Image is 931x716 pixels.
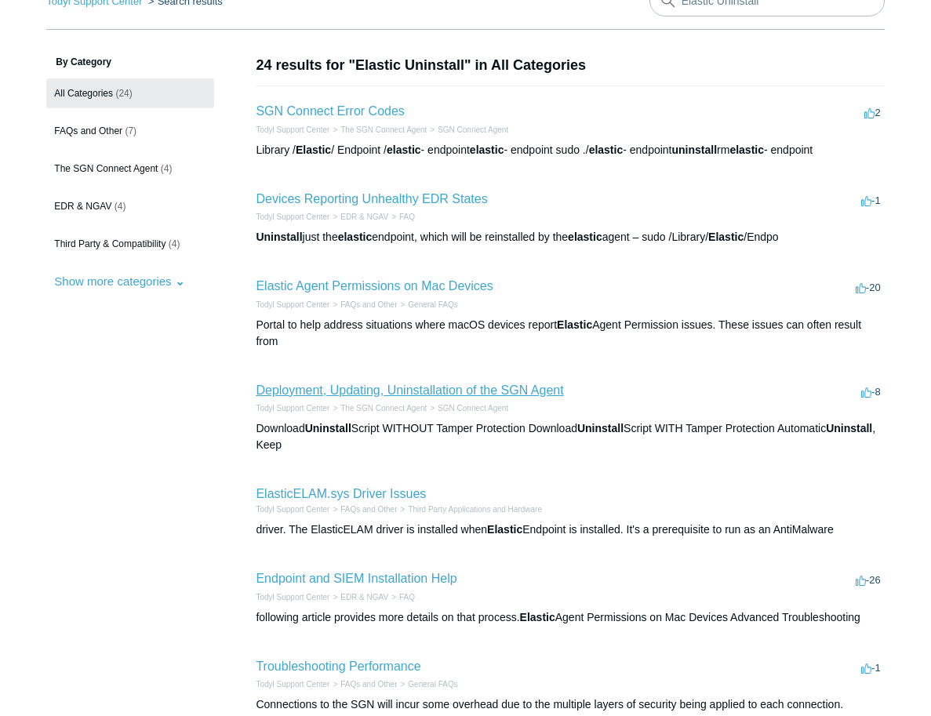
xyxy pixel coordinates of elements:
a: Todyl Support Center [256,213,329,221]
li: General FAQs [397,678,457,690]
a: EDR & NGAV [340,213,388,221]
a: SGN Connect Agent [438,404,508,413]
a: SGN Connect Agent [438,125,508,134]
span: (4) [115,201,126,212]
li: FAQs and Other [329,299,397,311]
a: Todyl Support Center [256,680,329,689]
span: -1 [861,662,881,674]
li: Todyl Support Center [256,503,329,515]
em: Elastic [296,144,331,156]
div: Connections to the SGN will incur some overhead due to the multiple layers of security being appl... [256,696,884,713]
em: elastic [729,144,764,156]
a: Todyl Support Center [256,593,329,602]
span: The SGN Connect Agent [54,163,158,174]
span: 2 [864,107,880,118]
a: Troubleshooting Performance [256,660,420,673]
li: EDR & NGAV [329,591,388,603]
em: Uninstall [577,422,624,434]
a: FAQs and Other [340,680,397,689]
li: Todyl Support Center [256,299,329,311]
span: -20 [856,282,881,293]
div: just the endpoint, which will be reinstalled by the agent – sudo /Library/ /Endpo [256,229,884,245]
a: EDR & NGAV [340,593,388,602]
a: General FAQs [408,680,457,689]
a: General FAQs [408,300,457,309]
div: Library / / Endpoint / - endpoint - endpoint sudo ./ - endpoint rm - endpoint [256,142,884,158]
div: Download Script WITHOUT Tamper Protection Download Script WITH Tamper Protection Automatic , Keep [256,420,884,453]
li: FAQs and Other [329,678,397,690]
span: EDR & NGAV [54,201,111,212]
div: Portal to help address situations where macOS devices report Agent Permission issues. These issue... [256,317,884,350]
li: FAQ [388,211,415,223]
li: Todyl Support Center [256,211,329,223]
a: FAQ [399,593,415,602]
span: -8 [861,386,881,398]
a: Todyl Support Center [256,404,329,413]
span: Third Party & Compatibility [54,238,165,249]
li: Todyl Support Center [256,402,329,414]
a: All Categories (24) [46,78,214,108]
a: FAQs and Other (7) [46,116,214,146]
div: driver. The ElasticELAM driver is installed when Endpoint is installed. It's a prerequisite to ru... [256,522,884,538]
em: Uninstall [826,422,872,434]
span: FAQs and Other [54,125,122,136]
li: FAQs and Other [329,503,397,515]
em: uninstall [672,144,718,156]
a: The SGN Connect Agent [340,125,427,134]
a: Endpoint and SIEM Installation Help [256,572,456,585]
span: (4) [169,238,180,249]
h3: By Category [46,55,214,69]
em: Uninstall [256,231,302,243]
em: elastic [470,144,504,156]
a: Third Party Applications and Hardware [408,505,542,514]
li: EDR & NGAV [329,211,388,223]
li: The SGN Connect Agent [329,402,427,414]
em: elastic [338,231,373,243]
a: The SGN Connect Agent (4) [46,154,214,184]
a: EDR & NGAV (4) [46,191,214,221]
a: FAQs and Other [340,300,397,309]
a: The SGN Connect Agent [340,404,427,413]
li: The SGN Connect Agent [329,124,427,136]
li: Third Party Applications and Hardware [397,503,541,515]
span: (7) [125,125,136,136]
li: General FAQs [397,299,457,311]
li: SGN Connect Agent [427,124,508,136]
em: Elastic [487,523,522,536]
li: Todyl Support Center [256,678,329,690]
a: Todyl Support Center [256,300,329,309]
em: elastic [568,231,602,243]
em: elastic [589,144,624,156]
span: All Categories [54,88,113,99]
button: Show more categories [46,267,192,296]
li: FAQ [388,591,415,603]
em: Uninstall [305,422,351,434]
span: -26 [856,574,881,586]
li: Todyl Support Center [256,124,329,136]
a: ElasticELAM.sys Driver Issues [256,487,426,500]
span: -1 [861,194,881,206]
li: SGN Connect Agent [427,402,508,414]
h1: 24 results for "Elastic Uninstall" in All Categories [256,55,884,76]
a: FAQs and Other [340,505,397,514]
a: Third Party & Compatibility (4) [46,229,214,259]
a: Deployment, Updating, Uninstallation of the SGN Agent [256,383,563,397]
a: Elastic Agent Permissions on Mac Devices [256,279,493,293]
a: SGN Connect Error Codes [256,104,404,118]
em: Elastic [520,611,555,623]
em: Elastic [557,318,592,331]
a: Todyl Support Center [256,125,329,134]
span: (24) [115,88,132,99]
div: following article provides more details on that process. Agent Permissions on Mac Devices Advance... [256,609,884,626]
em: Elastic [708,231,744,243]
em: elastic [387,144,421,156]
span: (4) [161,163,173,174]
a: Todyl Support Center [256,505,329,514]
a: Devices Reporting Unhealthy EDR States [256,192,487,205]
li: Todyl Support Center [256,591,329,603]
a: FAQ [399,213,415,221]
